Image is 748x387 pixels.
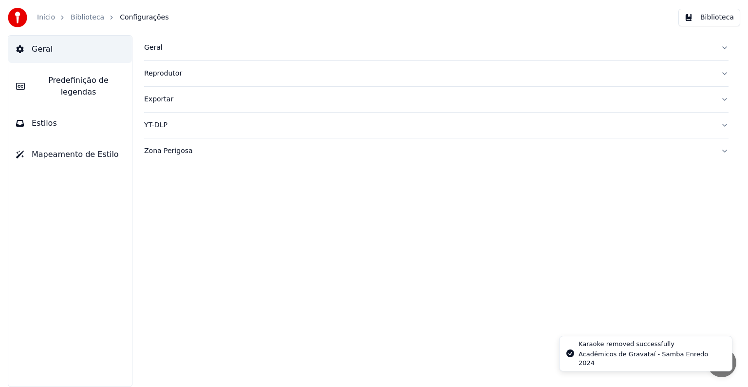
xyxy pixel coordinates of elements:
span: Predefinição de legendas [33,75,124,98]
div: Karaoke removed successfully [579,339,724,349]
button: Mapeamento de Estilo [8,141,132,168]
img: youka [8,8,27,27]
div: Exportar [144,95,713,104]
div: Acadêmicos de Gravataí - Samba Enredo 2024 [579,350,724,368]
div: YT-DLP [144,120,713,130]
span: Mapeamento de Estilo [32,149,119,160]
button: Estilos [8,110,132,137]
span: Geral [32,43,53,55]
a: Biblioteca [71,13,104,22]
button: Geral [8,36,132,63]
button: Geral [144,35,729,60]
span: Configurações [120,13,168,22]
nav: breadcrumb [37,13,168,22]
a: Início [37,13,55,22]
div: Geral [144,43,713,53]
button: Exportar [144,87,729,112]
div: Reprodutor [144,69,713,78]
div: Zona Perigosa [144,146,713,156]
button: Predefinição de legendas [8,67,132,106]
button: YT-DLP [144,113,729,138]
span: Estilos [32,117,57,129]
button: Zona Perigosa [144,138,729,164]
button: Biblioteca [678,9,740,26]
button: Reprodutor [144,61,729,86]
